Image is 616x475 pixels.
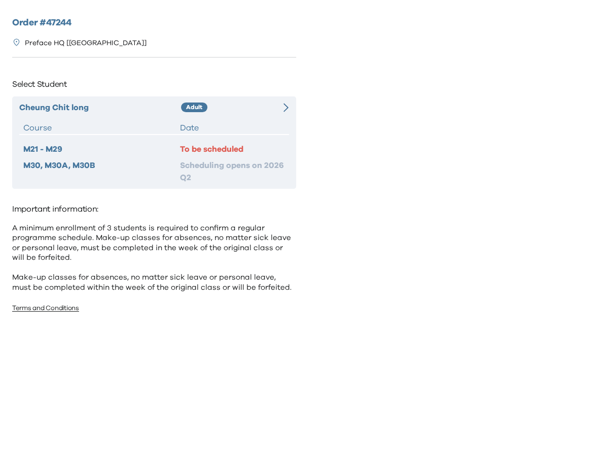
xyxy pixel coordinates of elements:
div: Date [180,122,284,134]
p: Preface HQ [[GEOGRAPHIC_DATA]] [25,38,147,49]
h2: Order # 47244 [12,16,296,30]
p: Important information: [12,201,296,217]
div: Course [23,122,180,134]
a: Terms and Conditions [12,305,79,312]
div: M21 - M29 [23,143,180,155]
p: Select Student [12,76,296,92]
p: A minimum enrollment of 3 students is required to confirm a regular programme schedule. Make-up c... [12,223,296,293]
div: Adult [181,103,207,113]
div: To be scheduled [180,143,284,155]
div: M30, M30A, M30B [23,159,180,184]
div: Scheduling opens on 2026 Q2 [180,159,284,184]
div: Cheung Chit long [19,101,181,114]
